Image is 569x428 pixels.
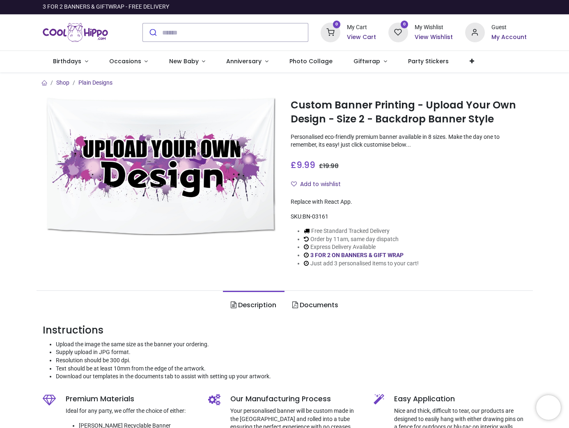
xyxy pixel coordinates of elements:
img: Custom Banner Printing - Upload Your Own Design - Size 2 - Backdrop Banner Style [43,97,279,235]
div: Guest [491,23,527,32]
li: Download our templates in the documents tab to assist with setting up your artwork. [56,373,527,381]
h5: Our Manufacturing Process [230,394,361,404]
span: Party Stickers [408,57,449,65]
a: Shop [56,79,69,86]
a: Logo of Cool Hippo [43,21,108,44]
div: My Cart [347,23,376,32]
sup: 0 [333,21,341,28]
sup: 0 [401,21,408,28]
a: View Cart [347,33,376,41]
span: £ [319,162,339,170]
h1: Custom Banner Printing - Upload Your Own Design - Size 2 - Backdrop Banner Style [291,98,527,127]
a: Giftwrap [343,51,398,72]
a: Occasions [99,51,158,72]
h3: Instructions [43,323,527,337]
a: Documents [284,291,346,320]
div: Replace with React App. [291,198,527,206]
a: 3 FOR 2 ON BANNERS & GIFT WRAP [310,252,404,258]
span: New Baby [169,57,199,65]
li: Express Delivery Available [304,243,419,251]
div: 3 FOR 2 BANNERS & GIFTWRAP - FREE DELIVERY [43,3,169,11]
span: £ [291,159,315,171]
li: Supply upload in JPG format. [56,348,527,357]
a: New Baby [158,51,216,72]
a: Description [223,291,284,320]
button: Submit [143,23,162,41]
a: 0 [321,29,340,35]
span: 19.98 [323,162,339,170]
p: Personalised eco-friendly premium banner available in 8 sizes. Make the day one to remember, its ... [291,133,527,149]
a: Anniversary [216,51,279,72]
li: Upload the image the same size as the banner your ordering. [56,341,527,349]
a: View Wishlist [415,33,453,41]
span: Birthdays [53,57,81,65]
a: 0 [388,29,408,35]
li: Free Standard Tracked Delivery [304,227,419,235]
iframe: Customer reviews powered by Trustpilot [354,3,527,11]
a: My Account [491,33,527,41]
span: BN-03161 [303,213,328,220]
div: SKU: [291,213,527,221]
p: Ideal for any party, we offer the choice of either: [66,407,196,415]
iframe: Brevo live chat [536,395,561,420]
button: Add to wishlistAdd to wishlist [291,177,348,191]
span: 9.99 [296,159,315,171]
i: Add to wishlist [291,181,297,187]
a: Birthdays [43,51,99,72]
img: Cool Hippo [43,21,108,44]
li: Just add 3 personalised items to your cart! [304,260,419,268]
span: Occasions [109,57,141,65]
li: Order by 11am, same day dispatch [304,235,419,244]
li: Text should be at least 10mm from the edge of the artwork. [56,365,527,373]
div: My Wishlist [415,23,453,32]
span: Anniversary [226,57,262,65]
span: Photo Collage [289,57,333,65]
li: Resolution should be 300 dpi. [56,357,527,365]
h5: Easy Application [394,394,527,404]
h5: Premium Materials [66,394,196,404]
a: Plain Designs [78,79,112,86]
span: Giftwrap [353,57,380,65]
